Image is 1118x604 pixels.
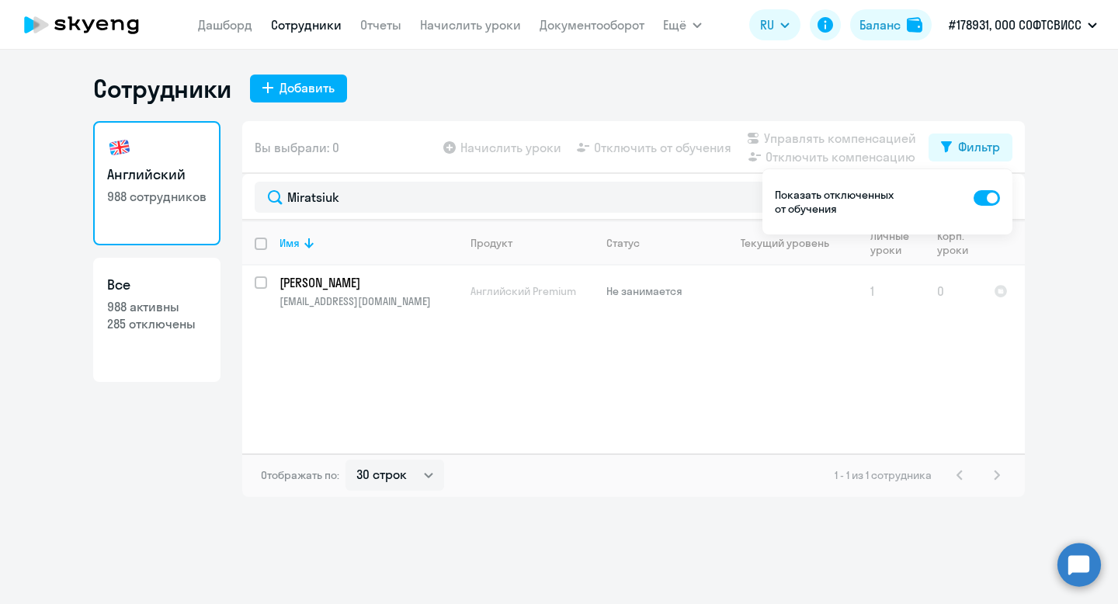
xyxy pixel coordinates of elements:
[198,17,252,33] a: Дашборд
[93,121,220,245] a: Английский988 сотрудников
[470,236,593,250] div: Продукт
[937,229,970,257] div: Корп. уроки
[749,9,800,40] button: RU
[606,284,713,298] p: Не занимается
[107,315,207,332] p: 285 отключены
[279,274,457,291] a: [PERSON_NAME]
[870,229,914,257] div: Личные уроки
[261,468,339,482] span: Отображать по:
[941,6,1105,43] button: #178931, ООО СОФТСВИСС
[470,284,576,298] span: Английский Premium
[360,17,401,33] a: Отчеты
[107,135,132,160] img: english
[107,275,207,295] h3: Все
[726,236,857,250] div: Текущий уровень
[271,17,342,33] a: Сотрудники
[907,17,922,33] img: balance
[663,9,702,40] button: Ещё
[835,468,932,482] span: 1 - 1 из 1 сотрудника
[925,266,981,317] td: 0
[279,274,455,291] p: [PERSON_NAME]
[107,298,207,315] p: 988 активны
[606,236,640,250] div: Статус
[858,266,925,317] td: 1
[255,182,1012,213] input: Поиск по имени, email, продукту или статусу
[93,258,220,382] a: Все988 активны285 отключены
[663,16,686,34] span: Ещё
[870,229,924,257] div: Личные уроки
[470,236,512,250] div: Продукт
[760,16,774,34] span: RU
[255,138,339,157] span: Вы выбрали: 0
[741,236,829,250] div: Текущий уровень
[93,73,231,104] h1: Сотрудники
[937,229,981,257] div: Корп. уроки
[850,9,932,40] button: Балансbalance
[949,16,1082,34] p: #178931, ООО СОФТСВИСС
[859,16,901,34] div: Баланс
[279,236,300,250] div: Имя
[929,134,1012,161] button: Фильтр
[606,236,713,250] div: Статус
[279,78,335,97] div: Добавить
[540,17,644,33] a: Документооборот
[107,165,207,185] h3: Английский
[420,17,521,33] a: Начислить уроки
[775,188,898,216] p: Показать отключенных от обучения
[279,294,457,308] p: [EMAIL_ADDRESS][DOMAIN_NAME]
[279,236,457,250] div: Имя
[958,137,1000,156] div: Фильтр
[107,188,207,205] p: 988 сотрудников
[250,75,347,102] button: Добавить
